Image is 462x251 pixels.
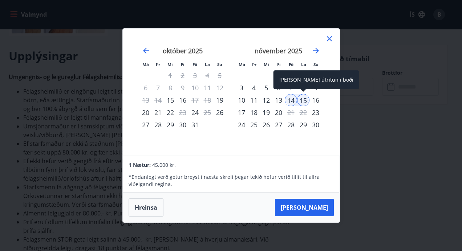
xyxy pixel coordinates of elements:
[152,119,164,131] div: 28
[205,62,210,67] small: La
[152,106,164,119] div: 21
[167,62,173,67] small: Mi
[297,119,309,131] div: 29
[201,82,214,94] td: Not available. laugardagur, 11. október 2025
[164,106,177,119] td: Choose miðvikudagur, 22. október 2025 as your check-in date. It’s available.
[189,69,201,82] td: Not available. föstudagur, 3. október 2025
[164,94,177,106] td: Choose miðvikudagur, 15. október 2025 as your check-in date. It’s available.
[177,119,189,131] div: 30
[214,106,226,119] td: Choose sunnudagur, 26. október 2025 as your check-in date. It’s available.
[275,199,334,216] button: [PERSON_NAME]
[139,119,152,131] div: 27
[289,62,293,67] small: Fö
[272,82,285,94] div: 6
[309,106,322,119] div: Aðeins innritun í boði
[272,106,285,119] td: Choose fimmtudagur, 20. nóvember 2025 as your check-in date. It’s available.
[297,69,309,82] div: 1
[309,94,322,106] td: Choose sunnudagur, 16. nóvember 2025 as your check-in date. It’s available.
[248,94,260,106] div: 11
[129,161,151,168] span: 1 Nætur:
[235,82,248,94] td: Choose mánudagur, 3. nóvember 2025 as your check-in date. It’s available.
[152,94,164,106] td: Not available. þriðjudagur, 14. október 2025
[285,94,297,106] td: Selected as start date. föstudagur, 14. nóvember 2025
[164,94,177,106] div: Aðeins innritun í boði
[214,69,226,82] td: Not available. sunnudagur, 5. október 2025
[260,106,272,119] td: Choose miðvikudagur, 19. nóvember 2025 as your check-in date. It’s available.
[235,82,248,94] div: 3
[235,106,248,119] td: Choose mánudagur, 17. nóvember 2025 as your check-in date. It’s available.
[297,69,309,82] td: Choose laugardagur, 1. nóvember 2025 as your check-in date. It’s available.
[309,119,322,131] td: Choose sunnudagur, 30. nóvember 2025 as your check-in date. It’s available.
[192,62,197,67] small: Fö
[248,119,260,131] div: 25
[313,62,319,67] small: Su
[177,82,189,94] td: Not available. fimmtudagur, 9. október 2025
[156,62,160,67] small: Þr
[297,119,309,131] td: Choose laugardagur, 29. nóvember 2025 as your check-in date. It’s available.
[312,46,320,55] div: Move forward to switch to the next month.
[260,106,272,119] div: 19
[285,119,297,131] div: 28
[248,82,260,94] td: Choose þriðjudagur, 4. nóvember 2025 as your check-in date. It’s available.
[277,62,281,67] small: Fi
[139,94,152,106] td: Not available. mánudagur, 13. október 2025
[264,62,269,67] small: Mi
[248,119,260,131] td: Choose þriðjudagur, 25. nóvember 2025 as your check-in date. It’s available.
[164,119,177,131] td: Choose miðvikudagur, 29. október 2025 as your check-in date. It’s available.
[142,46,150,55] div: Move backward to switch to the previous month.
[309,69,322,82] div: 2
[177,69,189,82] td: Not available. fimmtudagur, 2. október 2025
[297,94,309,106] td: Selected as end date. laugardagur, 15. nóvember 2025
[189,94,201,106] td: Choose föstudagur, 17. október 2025 as your check-in date. It’s available.
[309,69,322,82] td: Choose sunnudagur, 2. nóvember 2025 as your check-in date. It’s available.
[248,82,260,94] div: 4
[152,161,176,168] span: 45.000 kr.
[273,70,359,89] div: [PERSON_NAME] útritun í boði
[309,106,322,119] td: Choose sunnudagur, 23. nóvember 2025 as your check-in date. It’s available.
[214,82,226,94] td: Not available. sunnudagur, 12. október 2025
[255,46,302,55] strong: nóvember 2025
[235,94,248,106] div: 10
[181,62,185,67] small: Fi
[164,69,177,82] td: Not available. miðvikudagur, 1. október 2025
[309,119,322,131] div: 30
[177,106,189,119] td: Choose fimmtudagur, 23. október 2025 as your check-in date. It’s available.
[285,106,297,119] div: Aðeins útritun í boði
[260,94,272,106] td: Choose miðvikudagur, 12. nóvember 2025 as your check-in date. It’s available.
[201,94,214,106] td: Not available. laugardagur, 18. október 2025
[214,106,226,119] div: Aðeins innritun í boði
[217,62,222,67] small: Su
[285,94,297,106] div: 14
[189,82,201,94] td: Not available. föstudagur, 10. október 2025
[272,119,285,131] div: 27
[189,119,201,131] div: 31
[177,106,189,119] div: Aðeins útritun í boði
[260,82,272,94] td: Choose miðvikudagur, 5. nóvember 2025 as your check-in date. It’s available.
[189,106,201,119] td: Choose föstudagur, 24. október 2025 as your check-in date. It’s available.
[177,94,189,106] div: 16
[189,119,201,131] td: Choose föstudagur, 31. október 2025 as your check-in date. It’s available.
[260,82,272,94] div: 5
[309,94,322,106] div: Aðeins innritun í boði
[129,198,163,217] button: Hreinsa
[297,94,309,106] div: Aðeins útritun í boði
[214,94,226,106] div: Aðeins innritun í boði
[152,119,164,131] td: Choose þriðjudagur, 28. október 2025 as your check-in date. It’s available.
[139,82,152,94] td: Not available. mánudagur, 6. október 2025
[189,106,201,119] div: Aðeins innritun í boði
[252,62,256,67] small: Þr
[163,46,203,55] strong: október 2025
[142,62,149,67] small: Má
[260,94,272,106] div: 12
[189,94,201,106] div: Aðeins útritun í boði
[272,94,285,106] td: Choose fimmtudagur, 13. nóvember 2025 as your check-in date. It’s available.
[131,37,331,147] div: Calendar
[239,62,245,67] small: Má
[260,119,272,131] div: 26
[272,119,285,131] td: Choose fimmtudagur, 27. nóvember 2025 as your check-in date. It’s available.
[272,106,285,119] div: 20
[139,106,152,119] div: 20
[177,94,189,106] td: Choose fimmtudagur, 16. október 2025 as your check-in date. It’s available.
[301,62,306,67] small: La
[164,106,177,119] div: 22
